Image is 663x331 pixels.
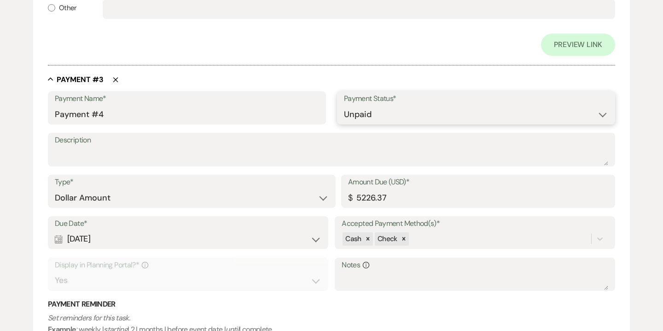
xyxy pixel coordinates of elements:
[541,34,615,56] a: Preview Link
[345,234,361,243] span: Cash
[55,217,321,231] label: Due Date*
[348,176,608,189] label: Amount Due (USD)*
[55,134,608,147] label: Description
[55,92,319,106] label: Payment Name*
[342,259,608,272] label: Notes
[342,217,608,231] label: Accepted Payment Method(s)*
[48,2,77,14] label: Other
[55,230,321,248] div: [DATE]
[48,75,104,84] button: Payment #3
[348,192,352,204] div: $
[48,299,615,309] h3: Payment Reminder
[57,75,104,85] h5: Payment # 3
[344,92,608,106] label: Payment Status*
[48,313,130,323] i: Set reminders for this task.
[48,4,55,12] input: Other
[55,259,321,272] label: Display in Planning Portal?*
[55,176,329,189] label: Type*
[378,234,397,243] span: Check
